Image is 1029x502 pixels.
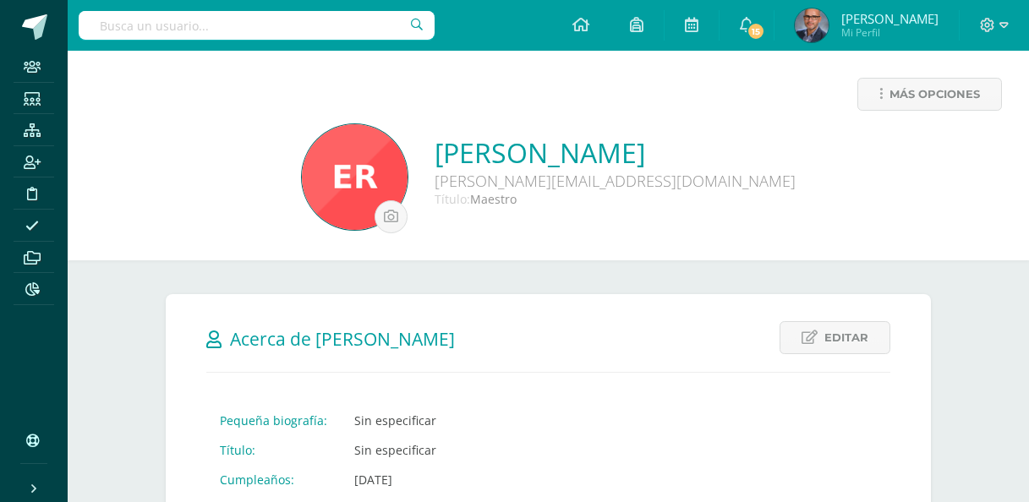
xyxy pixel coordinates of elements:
span: 15 [747,22,765,41]
img: 57d9ae5d01033bc6032ed03ffc77ed32.png [795,8,829,42]
td: Sin especificar [341,406,660,435]
td: Cumpleaños: [206,465,341,494]
img: 640af51ec8ac87ff987e1c8dc6a71a17.png [302,124,408,230]
td: Título: [206,435,341,465]
a: Más opciones [857,78,1002,111]
span: Editar [824,322,868,353]
span: Más opciones [889,79,980,110]
a: [PERSON_NAME] [435,134,796,171]
input: Busca un usuario... [79,11,435,40]
td: Pequeña biografía: [206,406,341,435]
span: Mi Perfil [841,25,939,40]
span: Maestro [470,191,517,207]
td: Sin especificar [341,435,660,465]
a: Editar [780,321,890,354]
div: [PERSON_NAME][EMAIL_ADDRESS][DOMAIN_NAME] [435,171,796,191]
span: [PERSON_NAME] [841,10,939,27]
td: [DATE] [341,465,660,494]
span: Título: [435,191,470,207]
span: Acerca de [PERSON_NAME] [230,327,455,351]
